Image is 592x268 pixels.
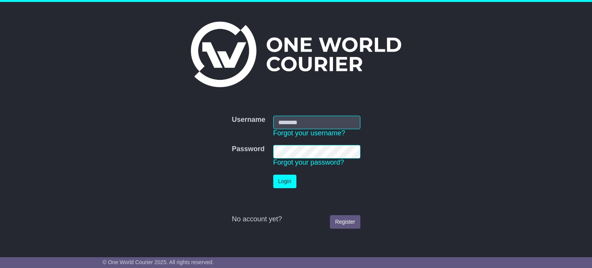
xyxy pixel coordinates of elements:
[273,175,296,188] button: Login
[273,129,345,137] a: Forgot your username?
[273,158,344,166] a: Forgot your password?
[103,259,214,265] span: © One World Courier 2025. All rights reserved.
[330,215,360,229] a: Register
[232,145,264,153] label: Password
[232,116,265,124] label: Username
[191,22,401,87] img: One World
[232,215,360,224] div: No account yet?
